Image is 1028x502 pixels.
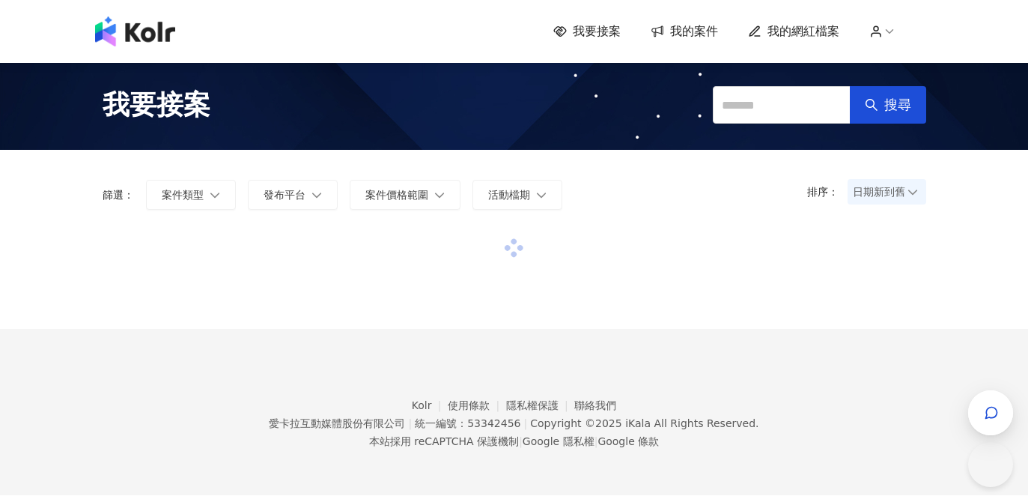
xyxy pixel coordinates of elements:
a: 我的案件 [651,23,718,40]
span: | [523,417,527,429]
button: 案件價格範圍 [350,180,460,210]
a: iKala [625,417,651,429]
div: Copyright © 2025 All Rights Reserved. [530,417,758,429]
a: 我的網紅檔案 [748,23,839,40]
button: 發布平台 [248,180,338,210]
button: 搜尋 [850,86,926,124]
button: 活動檔期 [472,180,562,210]
button: 案件類型 [146,180,236,210]
a: Kolr [412,399,448,411]
p: 排序： [807,186,848,198]
span: 我要接案 [103,86,210,124]
a: 我要接案 [553,23,621,40]
span: 案件價格範圍 [365,189,428,201]
img: logo [95,16,175,46]
span: search [865,98,878,112]
span: 我的網紅檔案 [767,23,839,40]
span: 本站採用 reCAPTCHA 保護機制 [369,432,659,450]
a: 聯絡我們 [574,399,616,411]
iframe: Help Scout Beacon - Open [968,442,1013,487]
span: | [594,435,598,447]
div: 愛卡拉互動媒體股份有限公司 [269,417,405,429]
a: 使用條款 [448,399,506,411]
span: 案件類型 [162,189,204,201]
a: Google 隱私權 [523,435,594,447]
span: 日期新到舊 [853,181,921,203]
span: 我的案件 [670,23,718,40]
span: 我要接案 [573,23,621,40]
span: 搜尋 [884,97,911,113]
a: 隱私權保護 [506,399,575,411]
span: | [408,417,412,429]
span: 活動檔期 [488,189,530,201]
a: Google 條款 [597,435,659,447]
p: 篩選： [103,189,134,201]
span: | [519,435,523,447]
div: 統一編號：53342456 [415,417,520,429]
span: 發布平台 [264,189,305,201]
